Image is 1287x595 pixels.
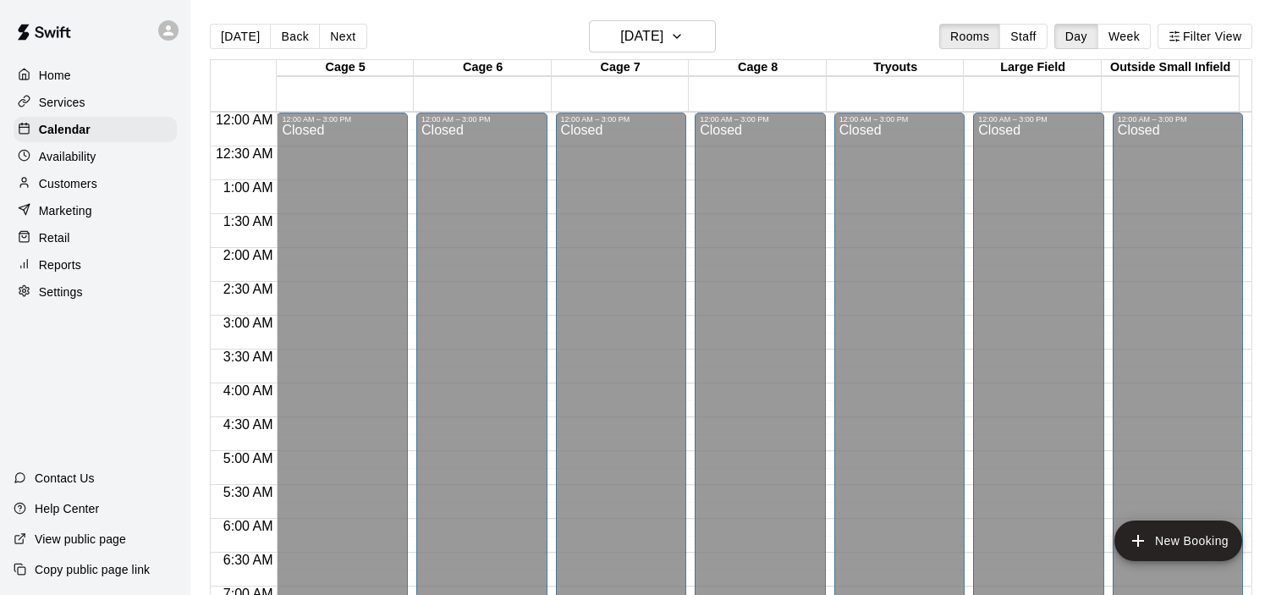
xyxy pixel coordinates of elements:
[219,248,278,262] span: 2:00 AM
[700,115,821,124] div: 12:00 AM – 3:00 PM
[219,180,278,195] span: 1:00 AM
[414,60,552,76] div: Cage 6
[39,284,83,300] p: Settings
[35,470,95,487] p: Contact Us
[39,202,92,219] p: Marketing
[14,252,177,278] a: Reports
[1102,60,1240,76] div: Outside Small Infield
[35,561,150,578] p: Copy public page link
[319,24,366,49] button: Next
[270,24,320,49] button: Back
[999,24,1048,49] button: Staff
[14,171,177,196] a: Customers
[1114,521,1242,561] button: add
[939,24,1000,49] button: Rooms
[14,144,177,169] a: Availability
[219,417,278,432] span: 4:30 AM
[620,25,663,48] h6: [DATE]
[14,90,177,115] a: Services
[219,485,278,499] span: 5:30 AM
[219,214,278,229] span: 1:30 AM
[552,60,690,76] div: Cage 7
[561,115,682,124] div: 12:00 AM – 3:00 PM
[39,148,96,165] p: Availability
[219,316,278,330] span: 3:00 AM
[277,60,415,76] div: Cage 5
[978,115,1099,124] div: 12:00 AM – 3:00 PM
[589,20,716,52] button: [DATE]
[219,282,278,296] span: 2:30 AM
[282,115,403,124] div: 12:00 AM – 3:00 PM
[39,94,85,111] p: Services
[1158,24,1252,49] button: Filter View
[39,229,70,246] p: Retail
[14,279,177,305] a: Settings
[14,63,177,88] a: Home
[35,531,126,548] p: View public page
[1054,24,1098,49] button: Day
[39,175,97,192] p: Customers
[39,256,81,273] p: Reports
[219,451,278,466] span: 5:00 AM
[219,553,278,567] span: 6:30 AM
[219,383,278,398] span: 4:00 AM
[1118,115,1239,124] div: 12:00 AM – 3:00 PM
[689,60,827,76] div: Cage 8
[219,519,278,533] span: 6:00 AM
[14,225,177,251] a: Retail
[219,350,278,364] span: 3:30 AM
[212,113,278,127] span: 12:00 AM
[839,115,960,124] div: 12:00 AM – 3:00 PM
[39,121,91,138] p: Calendar
[212,146,278,161] span: 12:30 AM
[14,117,177,142] a: Calendar
[210,24,271,49] button: [DATE]
[827,60,965,76] div: Tryouts
[964,60,1102,76] div: Large Field
[14,198,177,223] a: Marketing
[1097,24,1151,49] button: Week
[39,67,71,84] p: Home
[421,115,542,124] div: 12:00 AM – 3:00 PM
[35,500,99,517] p: Help Center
